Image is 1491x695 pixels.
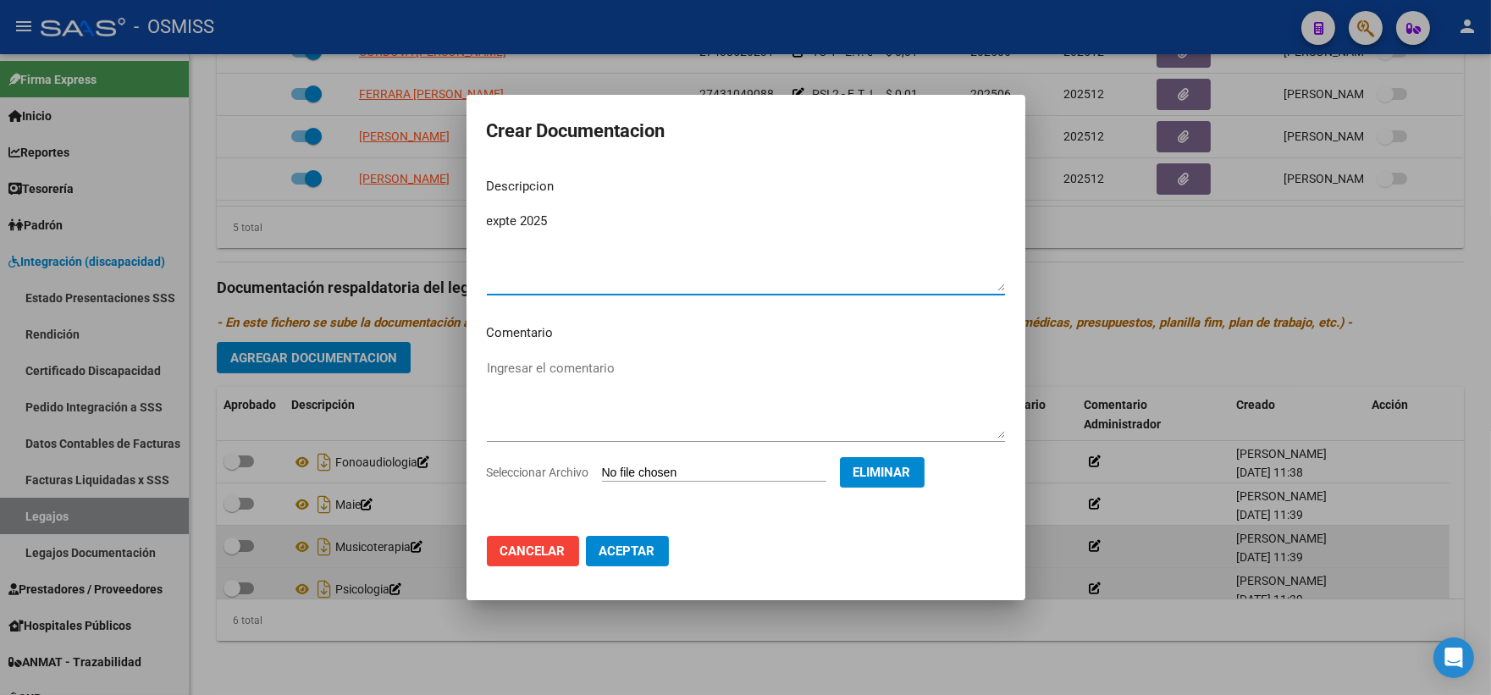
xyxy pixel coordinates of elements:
button: Eliminar [840,457,925,488]
button: Aceptar [586,536,669,566]
span: Eliminar [853,465,911,480]
div: Open Intercom Messenger [1433,637,1474,678]
span: Cancelar [500,543,566,559]
span: Aceptar [599,543,655,559]
h2: Crear Documentacion [487,115,1005,147]
p: Descripcion [487,177,1005,196]
span: Seleccionar Archivo [487,466,589,479]
button: Cancelar [487,536,579,566]
p: Comentario [487,323,1005,343]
